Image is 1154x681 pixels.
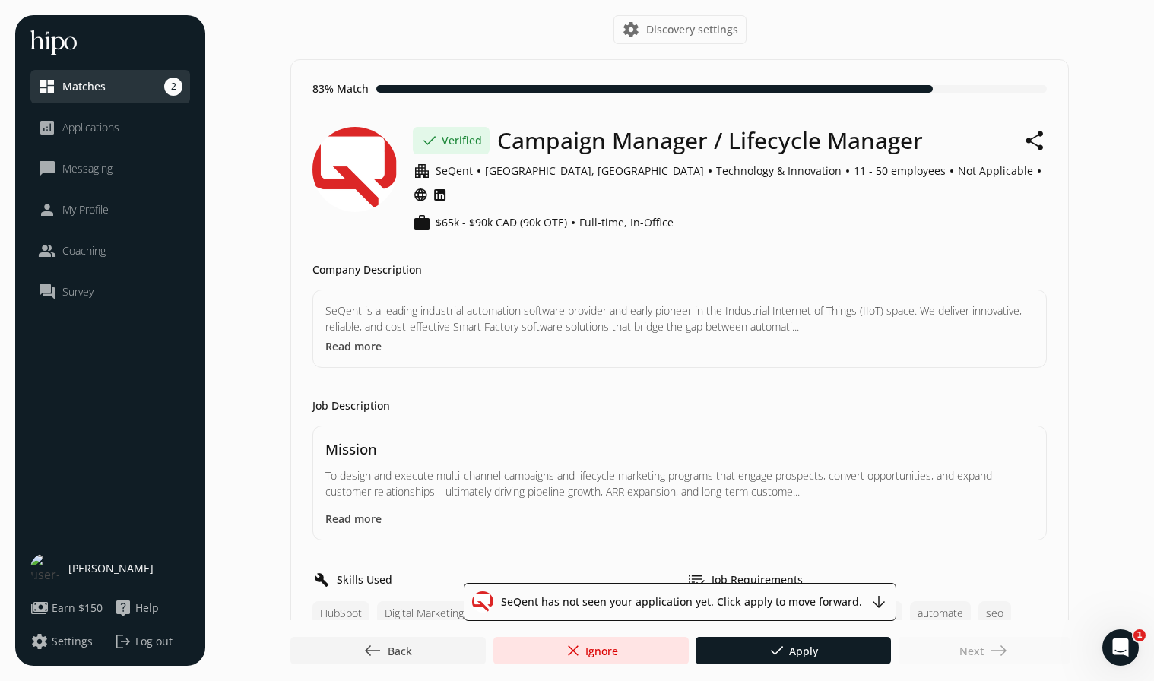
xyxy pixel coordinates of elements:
span: settings [622,21,640,39]
span: Messaging [62,161,113,176]
button: logoutLog out [114,632,190,651]
a: settingsSettings [30,632,106,651]
button: share [1024,127,1047,154]
span: Survey [62,284,94,299]
span: Help [135,600,159,616]
span: settings [30,632,49,651]
span: chat_bubble_outline [38,160,56,178]
a: question_answerSurvey [38,283,182,301]
img: user-photo [30,553,61,584]
h5: Skills Used [337,572,392,588]
img: Company logo [312,127,398,212]
button: settingsSettings [30,632,93,651]
img: hh-logo-white [30,30,77,55]
iframe: Intercom live chat [1102,629,1139,666]
button: live_helpHelp [114,599,159,617]
span: people [38,242,56,260]
span: Settings [52,634,93,649]
a: peopleCoaching [38,242,182,260]
span: arrow_downward [870,593,888,611]
span: analytics [38,119,56,137]
span: Discovery settings [646,22,738,37]
span: done [420,131,439,150]
span: done [768,641,786,660]
div: Verified [413,127,490,154]
a: paymentsEarn $150 [30,599,106,617]
a: analyticsApplications [38,119,182,137]
span: 1 [1133,629,1146,641]
h1: Campaign Manager / Lifecycle Manager [497,127,923,154]
span: Not Applicable [958,163,1033,179]
button: Read more [325,511,382,527]
button: closeIgnore [493,637,689,664]
h5: Job Requirements [712,572,803,588]
span: Matches [62,79,106,94]
span: Back [363,641,412,660]
span: Applications [62,120,119,135]
span: payments [30,599,49,617]
p: To design and execute multi-channel campaigns and lifecycle marketing programs that engage prospe... [325,467,1034,499]
span: SeQent [436,163,473,179]
a: live_helpHelp [114,599,190,617]
p: SeQent is a leading industrial automation software provider and early pioneer in the Industrial I... [325,302,1034,334]
h5: Job Description [312,398,390,413]
span: Earn $150 [52,600,103,616]
span: Coaching [62,243,106,258]
a: chat_bubble_outlineMessaging [38,160,182,178]
span: build [312,571,331,589]
span: [GEOGRAPHIC_DATA], [GEOGRAPHIC_DATA] [485,163,704,179]
span: 2 [164,78,182,96]
span: SeQent has not seen your application yet. Click apply to move forward. [501,594,862,610]
span: [PERSON_NAME] [68,561,154,576]
span: dashboard [38,78,56,96]
span: Apply [768,641,818,660]
span: logout [114,632,132,651]
button: westBack [290,637,486,664]
h5: 83% Match [312,81,369,97]
img: Emplpyer image [472,591,493,613]
span: work [413,214,431,232]
span: apartment [413,162,431,180]
a: dashboardMatches2 [38,78,182,96]
span: Ignore [563,641,617,660]
span: close [563,641,582,660]
button: paymentsEarn $150 [30,599,103,617]
button: Read more [325,338,382,354]
span: My Profile [62,202,109,217]
h5: Company Description [312,262,422,277]
span: Full-time, In-Office [579,215,674,230]
button: settingsDiscovery settings [613,15,747,44]
span: west [363,641,382,660]
span: 11 - 50 employees [854,163,946,179]
span: tv_options_edit_channels [687,571,705,589]
span: person [38,201,56,219]
span: Technology & Innovation [716,163,842,179]
span: Log out [135,634,173,649]
h3: Mission [325,439,1034,460]
span: question_answer [38,283,56,301]
span: live_help [114,599,132,617]
button: doneApply [696,637,891,664]
a: personMy Profile [38,201,182,219]
span: $65k - $90k CAD (90k OTE) [436,215,567,230]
